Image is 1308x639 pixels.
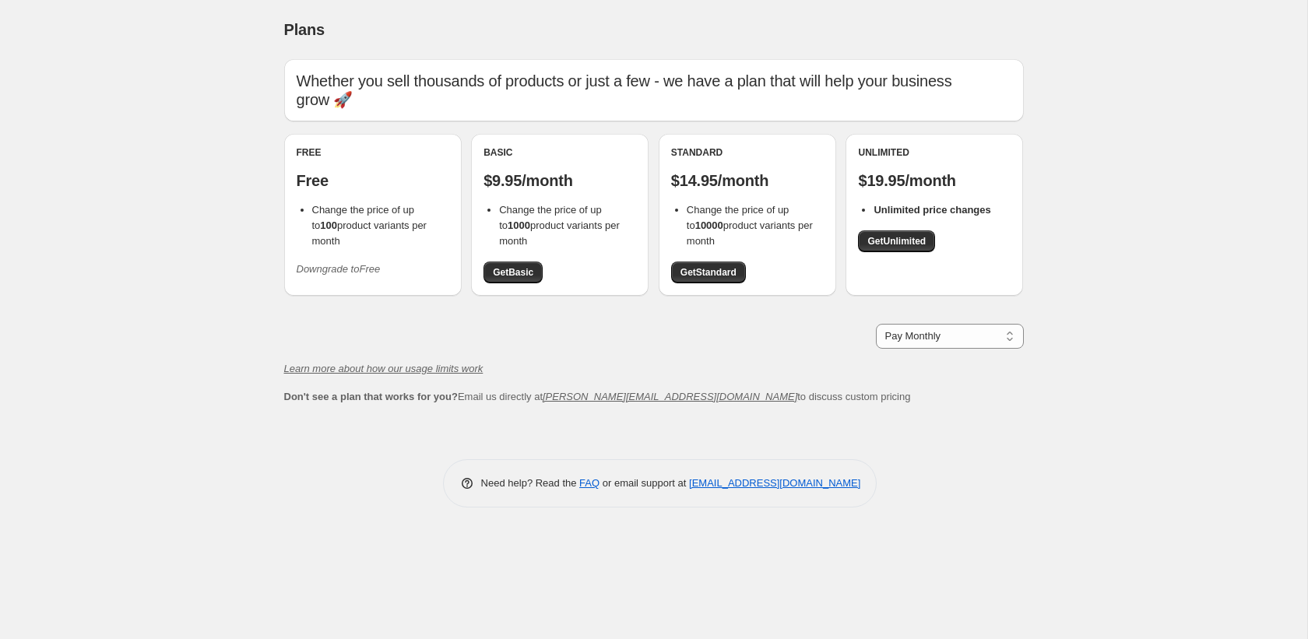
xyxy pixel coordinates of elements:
span: Change the price of up to product variants per month [687,204,813,247]
span: Get Standard [680,266,737,279]
a: [EMAIL_ADDRESS][DOMAIN_NAME] [689,477,860,489]
p: $19.95/month [858,171,1011,190]
span: Get Unlimited [867,235,926,248]
a: GetUnlimited [858,230,935,252]
span: Need help? Read the [481,477,580,489]
p: $9.95/month [483,171,636,190]
div: Free [297,146,449,159]
div: Unlimited [858,146,1011,159]
a: Learn more about how our usage limits work [284,363,483,374]
span: or email support at [599,477,689,489]
div: Standard [671,146,824,159]
span: Get Basic [493,266,533,279]
a: [PERSON_NAME][EMAIL_ADDRESS][DOMAIN_NAME] [543,391,797,402]
b: 100 [320,219,337,231]
p: $14.95/month [671,171,824,190]
a: GetStandard [671,262,746,283]
a: FAQ [579,477,599,489]
span: Email us directly at to discuss custom pricing [284,391,911,402]
button: Downgrade toFree [287,257,390,282]
i: Downgrade to Free [297,263,381,275]
p: Whether you sell thousands of products or just a few - we have a plan that will help your busines... [297,72,1011,109]
b: Unlimited price changes [874,204,990,216]
div: Basic [483,146,636,159]
p: Free [297,171,449,190]
b: Don't see a plan that works for you? [284,391,458,402]
span: Change the price of up to product variants per month [499,204,620,247]
span: Change the price of up to product variants per month [312,204,427,247]
a: GetBasic [483,262,543,283]
b: 10000 [695,219,723,231]
b: 1000 [508,219,530,231]
span: Plans [284,21,325,38]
